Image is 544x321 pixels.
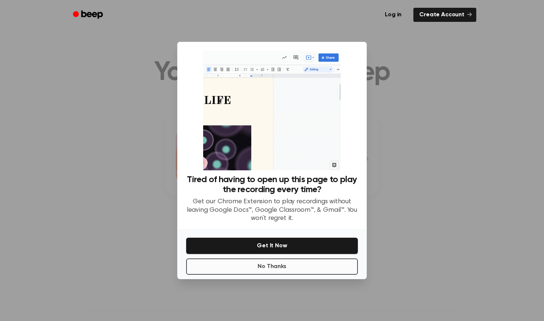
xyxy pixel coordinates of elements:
a: Create Account [413,8,476,22]
button: Get It Now [186,238,358,254]
a: Log in [377,6,409,23]
p: Get our Chrome Extension to play recordings without leaving Google Docs™, Google Classroom™, & Gm... [186,198,358,223]
img: Beep extension in action [203,51,340,170]
button: No Thanks [186,258,358,275]
h3: Tired of having to open up this page to play the recording every time? [186,175,358,195]
a: Beep [68,8,110,22]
